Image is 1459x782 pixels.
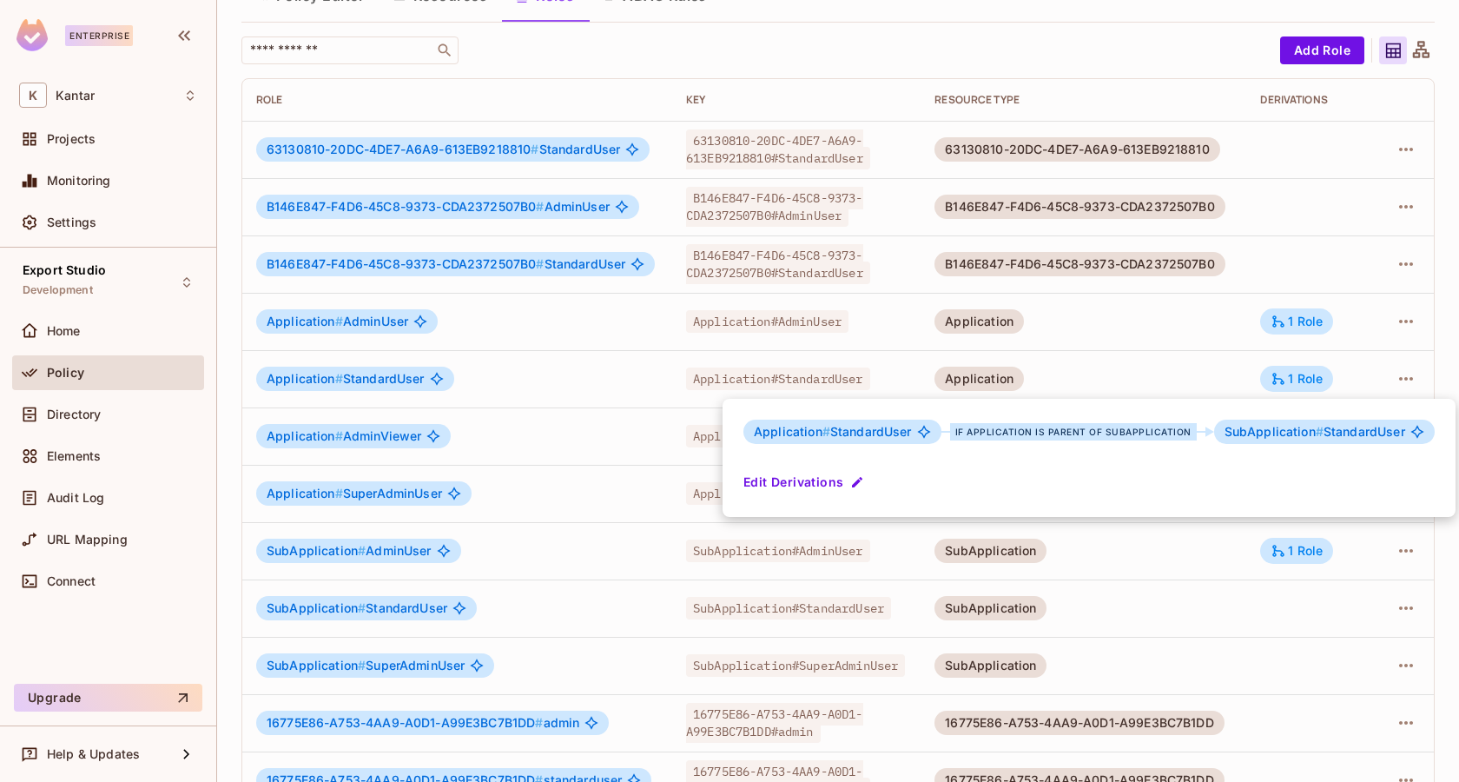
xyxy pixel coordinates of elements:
span: SubApplication [1225,424,1324,439]
span: StandardUser [1225,425,1405,439]
span: # [1316,424,1324,439]
span: # [822,424,830,439]
span: StandardUser [754,425,912,439]
div: if Application is parent of SubApplication [950,423,1197,441]
span: Application [754,424,830,439]
button: Edit Derivations [743,468,868,496]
